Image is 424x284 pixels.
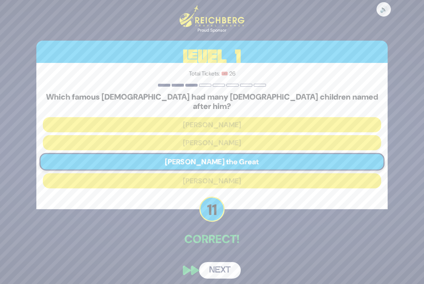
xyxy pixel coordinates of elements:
[43,69,381,78] p: Total Tickets: 🎟️ 26
[36,230,388,248] p: Correct!
[43,173,381,188] button: [PERSON_NAME]
[199,262,241,279] button: Next
[43,135,381,150] button: [PERSON_NAME]
[376,2,391,17] button: 🔊
[199,197,225,222] p: 11
[36,41,388,73] h3: Level 1
[180,27,244,33] div: Proud Sponsor
[43,117,381,132] button: [PERSON_NAME]
[43,92,381,111] h5: Which famous [DEMOGRAPHIC_DATA] had many [DEMOGRAPHIC_DATA] children named after him?
[180,5,244,27] img: Reichberg Travel
[40,153,385,170] button: [PERSON_NAME] the Great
